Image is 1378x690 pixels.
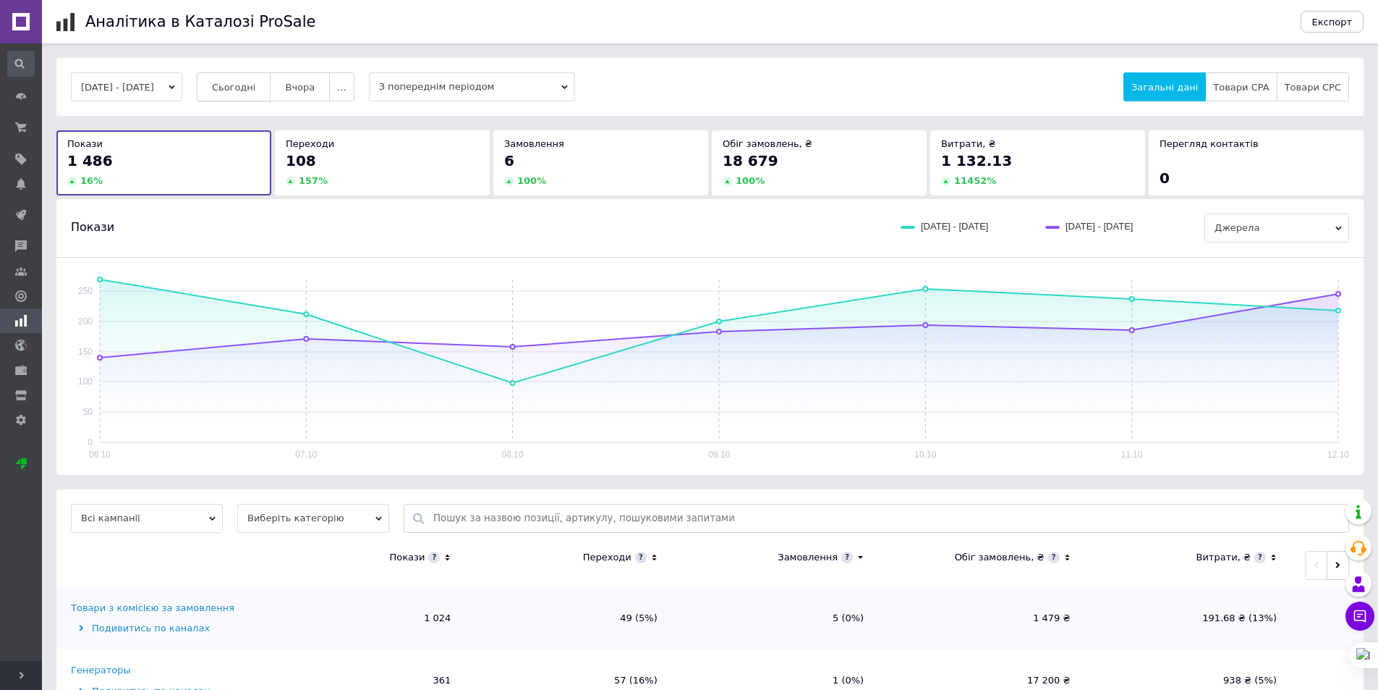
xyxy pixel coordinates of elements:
[286,152,316,169] span: 108
[941,152,1012,169] span: 1 132.13
[1213,82,1269,93] span: Товари CPA
[672,587,878,649] td: 5 (0%)
[1123,72,1206,101] button: Загальні дані
[914,450,936,460] text: 10.10
[67,138,103,149] span: Покази
[67,152,113,169] span: 1 486
[78,347,93,357] text: 150
[1196,551,1251,564] div: Витрати, ₴
[1285,82,1341,93] span: Товари CPC
[1131,82,1198,93] span: Загальні дані
[954,175,996,186] span: 11452 %
[1327,450,1349,460] text: 12.10
[955,551,1045,564] div: Обіг замовлень, ₴
[1121,450,1143,460] text: 11.10
[212,82,256,93] span: Сьогодні
[1345,602,1374,631] button: Чат з покупцем
[583,551,631,564] div: Переходи
[83,407,93,417] text: 50
[1085,587,1291,649] td: 191.68 ₴ (13%)
[71,504,223,533] span: Всі кампанії
[723,152,778,169] span: 18 679
[197,72,271,101] button: Сьогодні
[1312,17,1353,28] span: Експорт
[1277,72,1349,101] button: Товари CPC
[270,72,330,101] button: Вчора
[71,219,114,235] span: Покази
[433,505,1341,532] input: Пошук за назвою позиції, артикулу, пошуковими запитами
[517,175,546,186] span: 100 %
[1204,214,1349,243] span: Джерела
[88,437,93,447] text: 0
[878,587,1084,649] td: 1 479 ₴
[78,316,93,327] text: 200
[1301,11,1364,33] button: Експорт
[504,138,564,149] span: Замовлення
[299,175,328,186] span: 157 %
[369,72,575,101] span: З попереднім періодом
[708,450,730,460] text: 09.10
[941,138,996,149] span: Витрати, ₴
[337,82,346,93] span: ...
[295,450,317,460] text: 07.10
[502,450,524,460] text: 08.10
[259,587,465,649] td: 1 024
[71,602,234,615] div: Товари з комісією за замовлення
[1160,169,1170,187] span: 0
[465,587,671,649] td: 49 (5%)
[1205,72,1277,101] button: Товари CPA
[78,286,93,296] text: 250
[285,82,315,93] span: Вчора
[389,551,425,564] div: Покази
[778,551,838,564] div: Замовлення
[71,622,255,635] div: Подивитись по каналах
[723,138,812,149] span: Обіг замовлень, ₴
[504,152,514,169] span: 6
[71,664,131,677] div: Генераторы
[71,72,182,101] button: [DATE] - [DATE]
[736,175,765,186] span: 100 %
[237,504,389,533] span: Виберіть категорію
[329,72,354,101] button: ...
[85,13,315,30] h1: Аналітика в Каталозі ProSale
[80,175,103,186] span: 16 %
[89,450,111,460] text: 06.10
[78,376,93,387] text: 100
[286,138,334,149] span: Переходи
[1160,138,1259,149] span: Перегляд контактів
